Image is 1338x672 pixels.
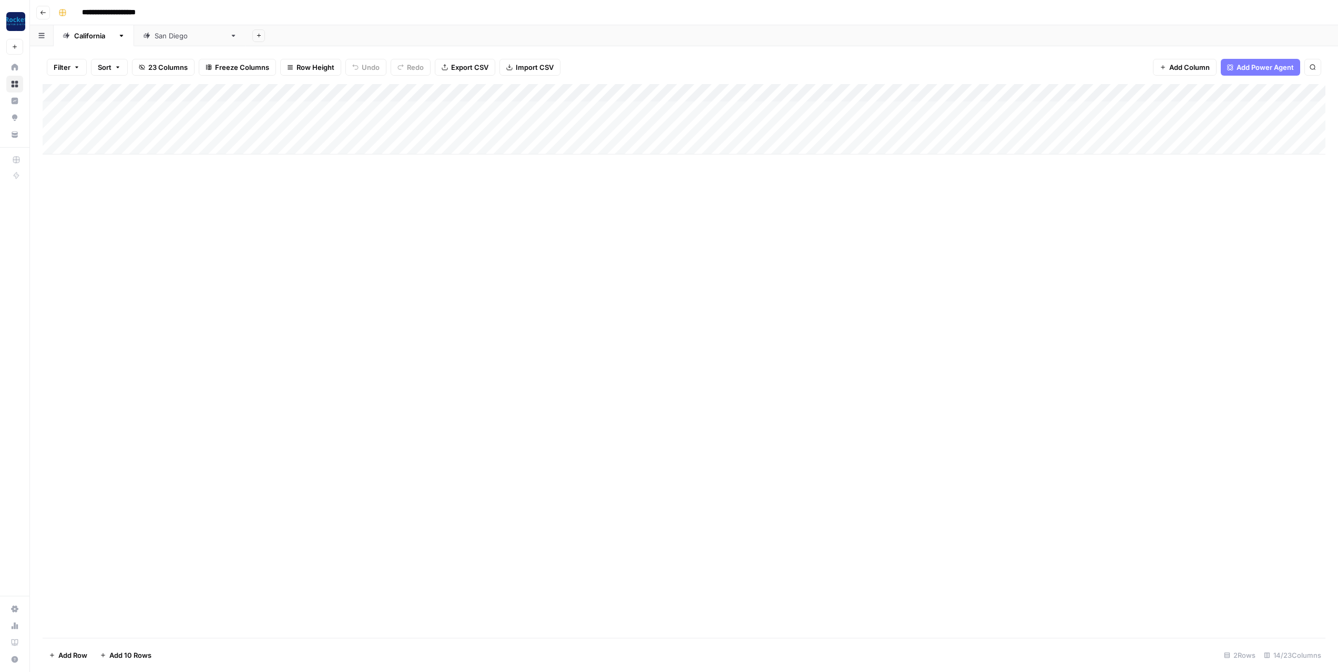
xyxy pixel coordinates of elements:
button: 23 Columns [132,59,195,76]
button: Sort [91,59,128,76]
a: Browse [6,76,23,92]
button: Redo [391,59,431,76]
button: Export CSV [435,59,495,76]
a: Opportunities [6,109,23,126]
div: 14/23 Columns [1260,647,1325,664]
span: Add Power Agent [1237,62,1294,73]
img: Rocket Pilots Logo [6,12,25,31]
button: Freeze Columns [199,59,276,76]
span: Sort [98,62,111,73]
button: Help + Support [6,651,23,668]
button: Add Power Agent [1221,59,1300,76]
a: [US_STATE] [54,25,134,46]
a: Learning Hub [6,634,23,651]
span: Add Row [58,650,87,660]
a: Usage [6,617,23,634]
button: Add 10 Rows [94,647,158,664]
button: Filter [47,59,87,76]
div: [US_STATE] [74,30,114,41]
a: [GEOGRAPHIC_DATA] [134,25,246,46]
button: Workspace: Rocket Pilots [6,8,23,35]
button: Undo [345,59,386,76]
span: Add Column [1169,62,1210,73]
span: Import CSV [516,62,554,73]
span: Undo [362,62,380,73]
span: Filter [54,62,70,73]
button: Import CSV [499,59,560,76]
a: Settings [6,601,23,617]
button: Row Height [280,59,341,76]
a: Home [6,59,23,76]
a: Your Data [6,126,23,143]
span: Freeze Columns [215,62,269,73]
div: [GEOGRAPHIC_DATA] [155,30,226,41]
span: Row Height [297,62,334,73]
span: Redo [407,62,424,73]
a: Insights [6,92,23,109]
div: 2 Rows [1220,647,1260,664]
button: Add Column [1153,59,1217,76]
span: 23 Columns [148,62,188,73]
button: Add Row [43,647,94,664]
span: Export CSV [451,62,488,73]
span: Add 10 Rows [109,650,151,660]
